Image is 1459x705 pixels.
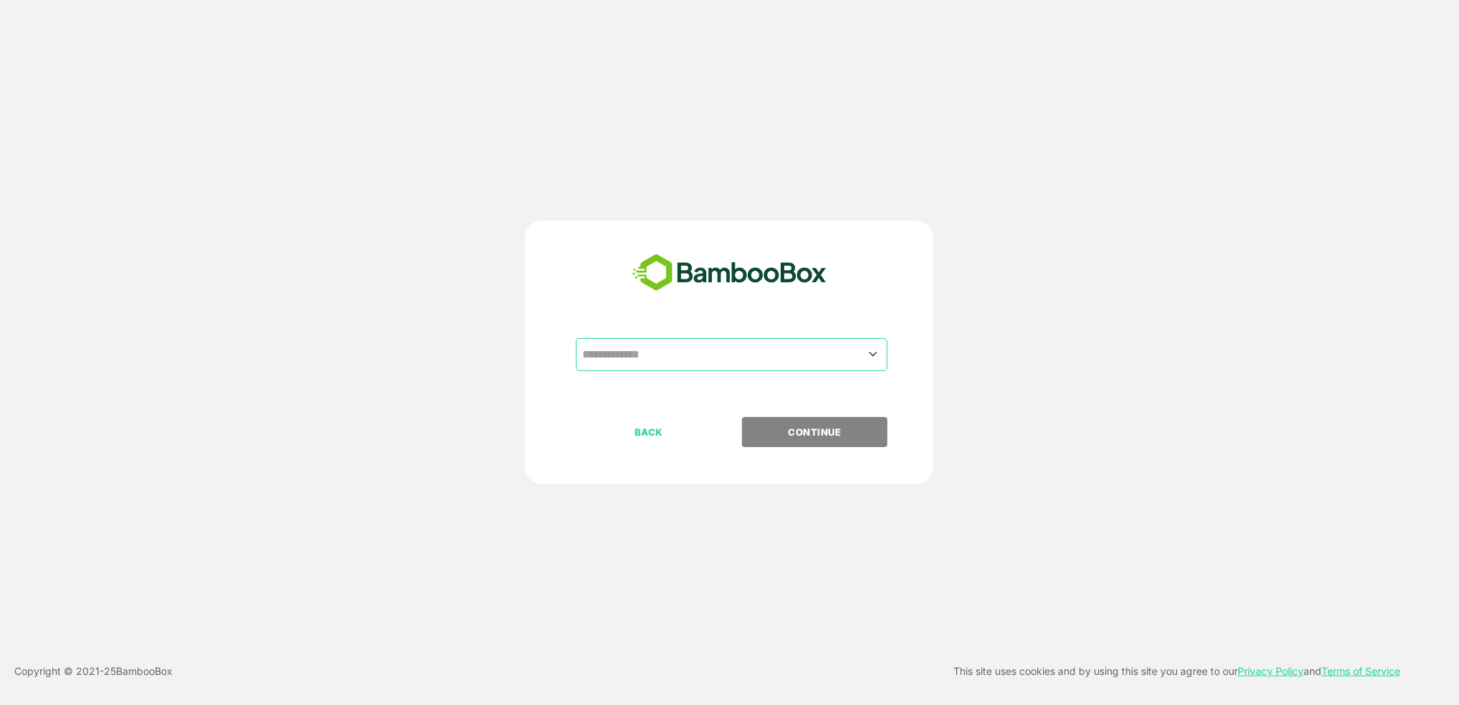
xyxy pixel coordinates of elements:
[577,424,721,440] p: BACK
[742,417,887,447] button: CONTINUE
[953,663,1400,680] p: This site uses cookies and by using this site you agree to our and
[14,663,173,680] p: Copyright © 2021- 25 BambooBox
[743,424,887,440] p: CONTINUE
[1321,665,1400,677] a: Terms of Service
[625,249,834,297] img: bamboobox
[1238,665,1304,677] a: Privacy Policy
[863,345,882,364] button: Open
[576,417,721,447] button: BACK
